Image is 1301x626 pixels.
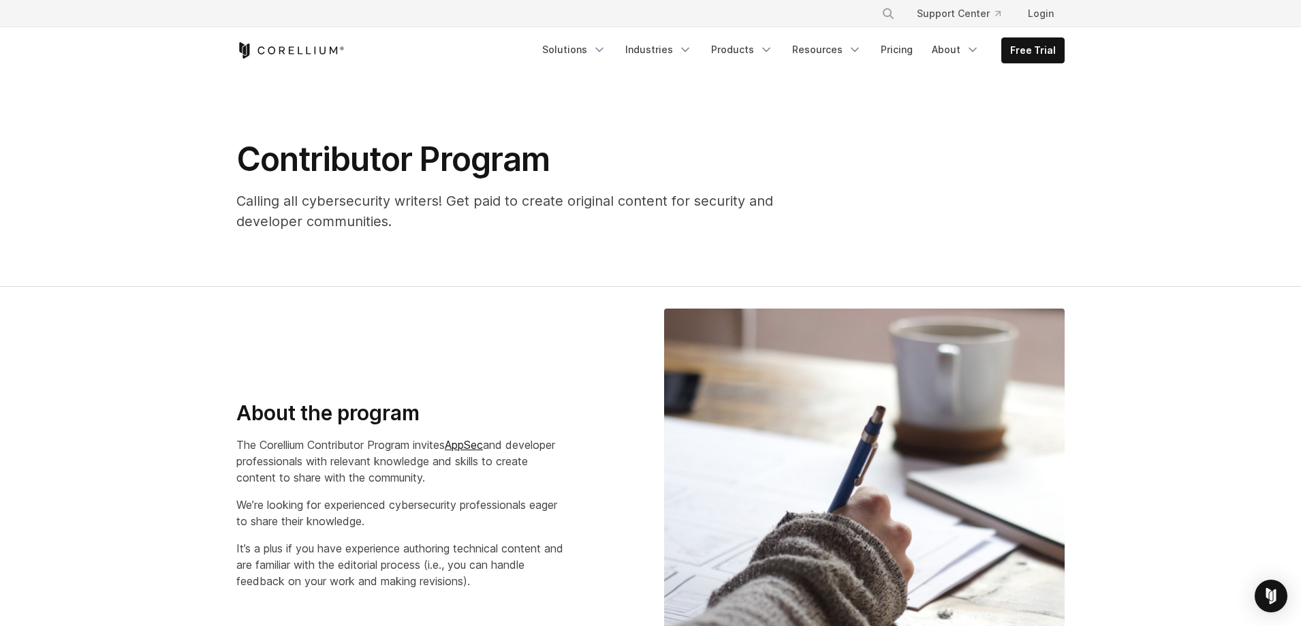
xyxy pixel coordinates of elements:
[873,37,921,62] a: Pricing
[784,37,870,62] a: Resources
[906,1,1012,26] a: Support Center
[1002,38,1064,63] a: Free Trial
[924,37,988,62] a: About
[534,37,614,62] a: Solutions
[236,540,569,589] p: It’s a plus if you have experience authoring technical content and are familiar with the editoria...
[236,497,569,529] p: We’re looking for experienced cybersecurity professionals eager to share their knowledge.
[703,37,781,62] a: Products
[236,437,569,486] p: The Corellium Contributor Program invites and developer professionals with relevant knowledge and...
[617,37,700,62] a: Industries
[236,191,812,232] p: Calling all cybersecurity writers! Get paid to create original content for security and developer...
[236,139,812,180] h1: Contributor Program
[534,37,1065,63] div: Navigation Menu
[876,1,900,26] button: Search
[445,438,483,452] a: AppSec
[1017,1,1065,26] a: Login
[1255,580,1287,612] div: Open Intercom Messenger
[865,1,1065,26] div: Navigation Menu
[236,42,345,59] a: Corellium Home
[236,401,569,426] h3: About the program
